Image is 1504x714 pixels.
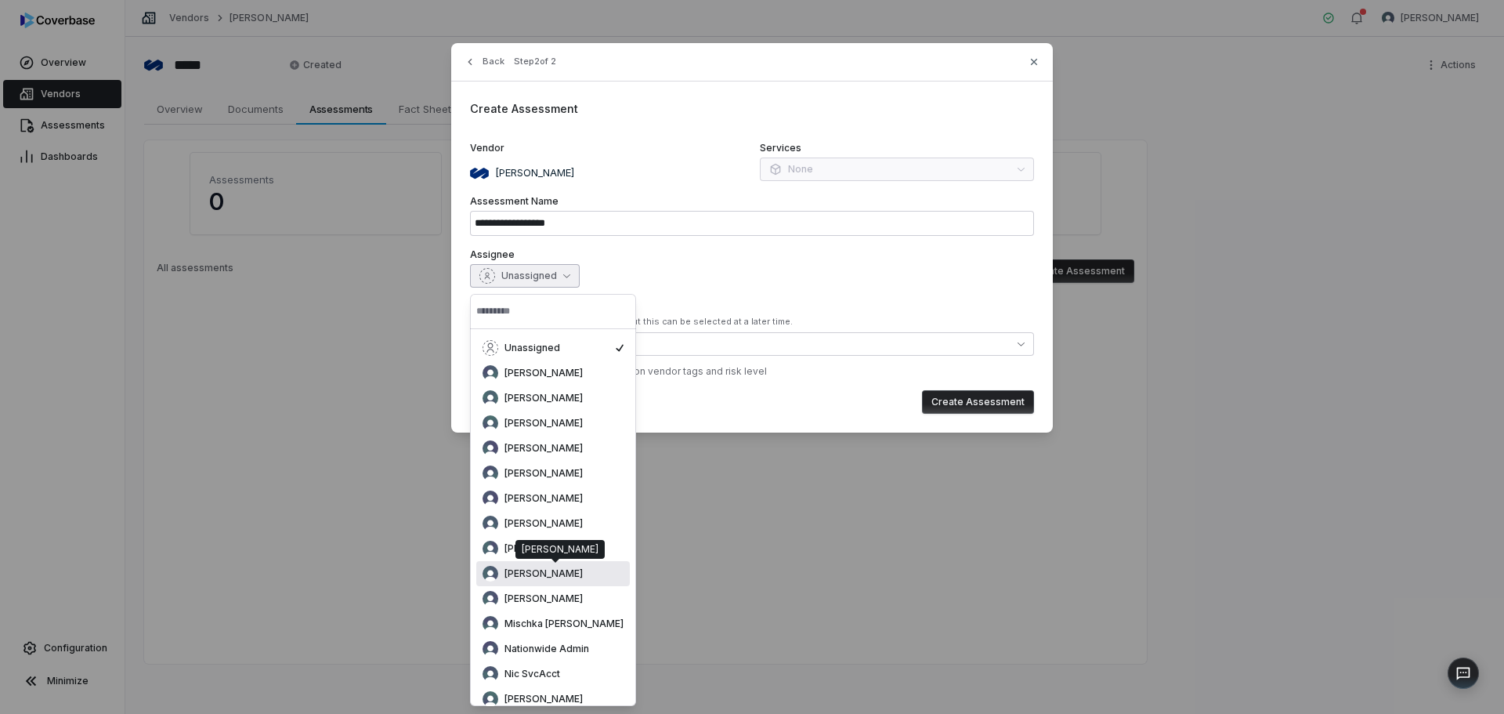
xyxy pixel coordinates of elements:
img: Jackie Gawronski avatar [483,466,498,481]
img: Laura Sayre avatar [483,516,498,531]
button: Back [459,48,509,76]
span: [PERSON_NAME] [504,593,583,605]
img: Nic SvcAcct avatar [483,666,498,682]
span: Nic SvcAcct [504,668,560,680]
span: [PERSON_NAME] [504,567,583,580]
img: Mischka Nusbaum avatar [483,616,498,632]
span: [PERSON_NAME] [504,542,583,555]
span: [PERSON_NAME] [504,417,583,429]
span: [PERSON_NAME] [504,517,583,530]
span: [PERSON_NAME] [504,392,583,404]
img: Melvin Baez avatar [483,591,498,607]
img: Nic Weilbacher avatar [483,691,498,707]
span: Mischka [PERSON_NAME] [504,618,624,630]
img: Dylan Cline avatar [483,440,498,456]
span: Unassigned [501,270,557,282]
span: [PERSON_NAME] [504,467,583,480]
span: [PERSON_NAME] [504,492,583,505]
img: Chadd Myers avatar [483,415,498,431]
span: Create Assessment [470,102,578,115]
button: Create Assessment [922,390,1034,414]
label: Assignee [470,248,1034,261]
span: Unassigned [504,342,560,354]
label: Control Sets [470,300,1034,313]
label: Services [760,142,1034,154]
span: [PERSON_NAME] [504,442,583,455]
label: Assessment Name [470,195,1034,208]
div: At least one control set is required, but this can be selected at a later time. [470,316,1034,328]
img: Nationwide Admin avatar [483,641,498,657]
p: [PERSON_NAME] [489,165,574,181]
span: [PERSON_NAME] [504,367,583,379]
img: Anita Ritter avatar [483,365,498,381]
div: [PERSON_NAME] [522,543,598,556]
img: Melanie Lorent avatar [483,566,498,582]
img: Kourtney Shields avatar [483,491,498,506]
span: Step 2 of 2 [514,56,556,67]
div: ✓ Auto-selected 1 control set based on vendor tags and risk level [470,365,1034,378]
span: Vendor [470,142,504,154]
span: [PERSON_NAME] [504,693,583,705]
img: Brittany Durbin avatar [483,390,498,406]
span: Nationwide Admin [504,643,589,655]
img: Lisa Chapman avatar [483,541,498,556]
